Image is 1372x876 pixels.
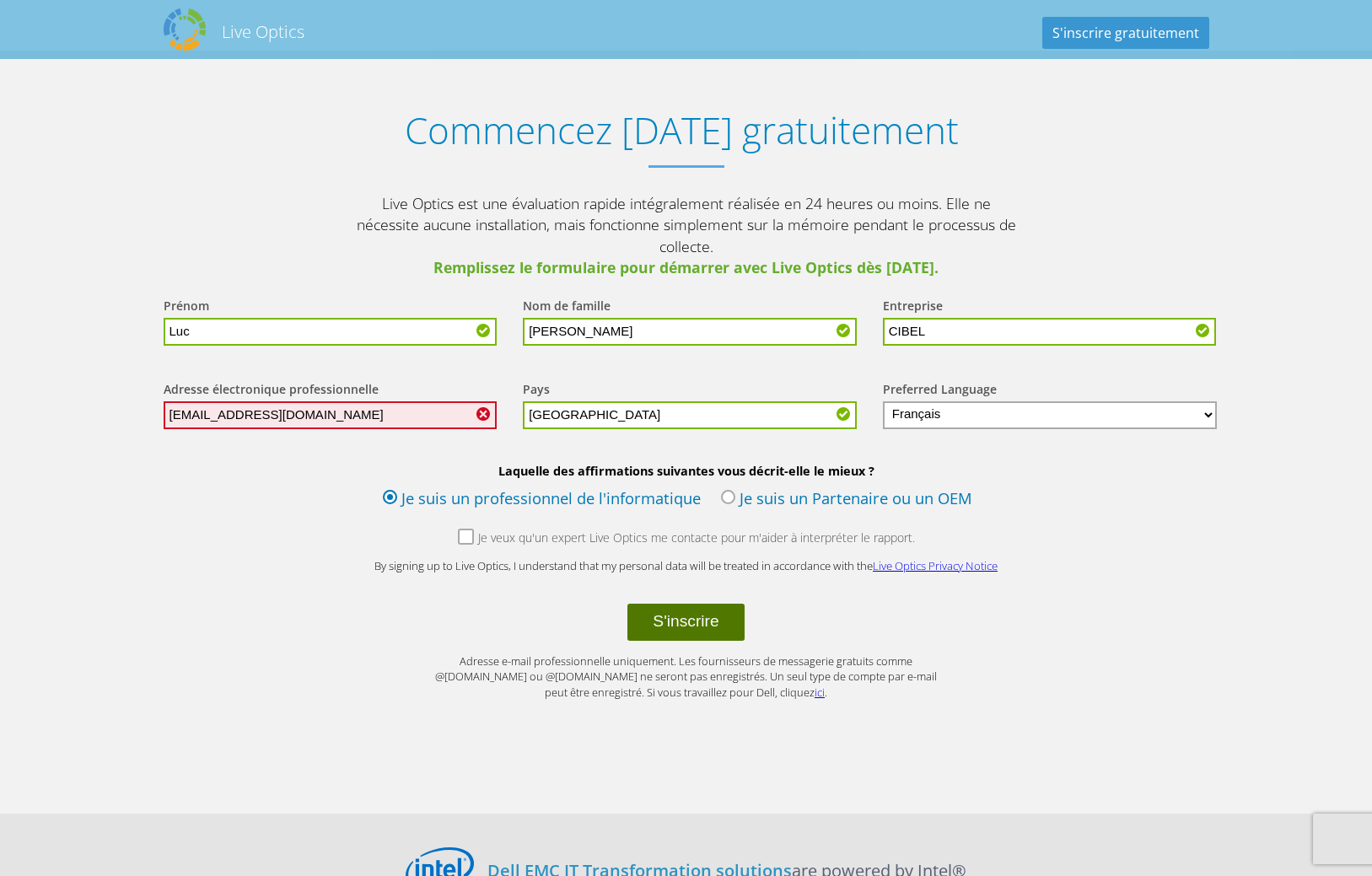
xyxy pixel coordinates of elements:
[164,8,206,51] img: Dell Dpack
[627,604,744,641] button: S'inscrire
[383,487,701,513] label: Je suis un professionnel de l'informatique
[164,298,209,318] label: Prénom
[523,381,550,401] label: Pays
[815,685,825,700] a: ici
[349,193,1024,279] p: Live Optics est une évaluation rapide intégralement réalisée en 24 heures ou moins. Elle ne néces...
[523,401,857,429] input: Start typing to search for a country
[883,381,997,401] label: Preferred Language
[349,257,1024,279] span: Remplissez le formulaire pour démarrer avec Live Optics dès [DATE].
[349,558,1024,574] p: By signing up to Live Optics, I understand that my personal data will be treated in accordance wi...
[458,529,915,550] label: Je veux qu'un expert Live Optics me contacte pour m'aider à interpréter le rapport.
[873,558,998,573] a: Live Optics Privacy Notice
[1042,17,1209,49] a: S'inscrire gratuitement
[147,109,1218,152] h1: Commencez [DATE] gratuitement
[721,487,972,513] label: Je suis un Partenaire ou un OEM
[164,381,379,401] label: Adresse électronique professionnelle
[883,298,943,318] label: Entreprise
[433,653,939,701] p: Adresse e-mail professionnelle uniquement. Les fournisseurs de messagerie gratuits comme @[DOMAIN...
[523,298,611,318] label: Nom de famille
[147,463,1226,479] b: Laquelle des affirmations suivantes vous décrit-elle le mieux ?
[222,20,304,43] h2: Live Optics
